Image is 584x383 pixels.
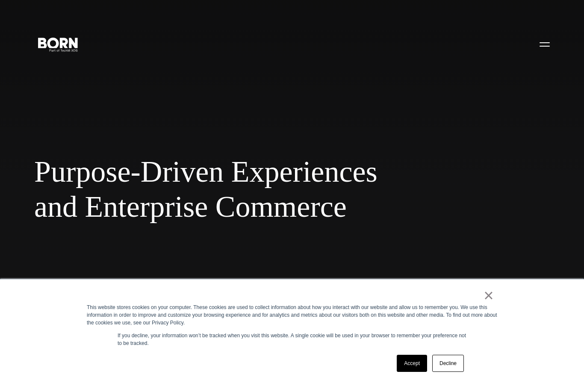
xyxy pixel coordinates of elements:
[87,303,497,327] div: This website stores cookies on your computer. These cookies are used to collect information about...
[34,189,522,224] span: and Enterprise Commerce
[397,355,427,372] a: Accept
[484,292,494,299] a: ×
[118,332,466,347] p: If you decline, your information won’t be tracked when you visit this website. A single cookie wi...
[534,35,555,53] button: Open
[432,355,464,372] a: Decline
[34,154,522,189] span: Purpose-Driven Experiences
